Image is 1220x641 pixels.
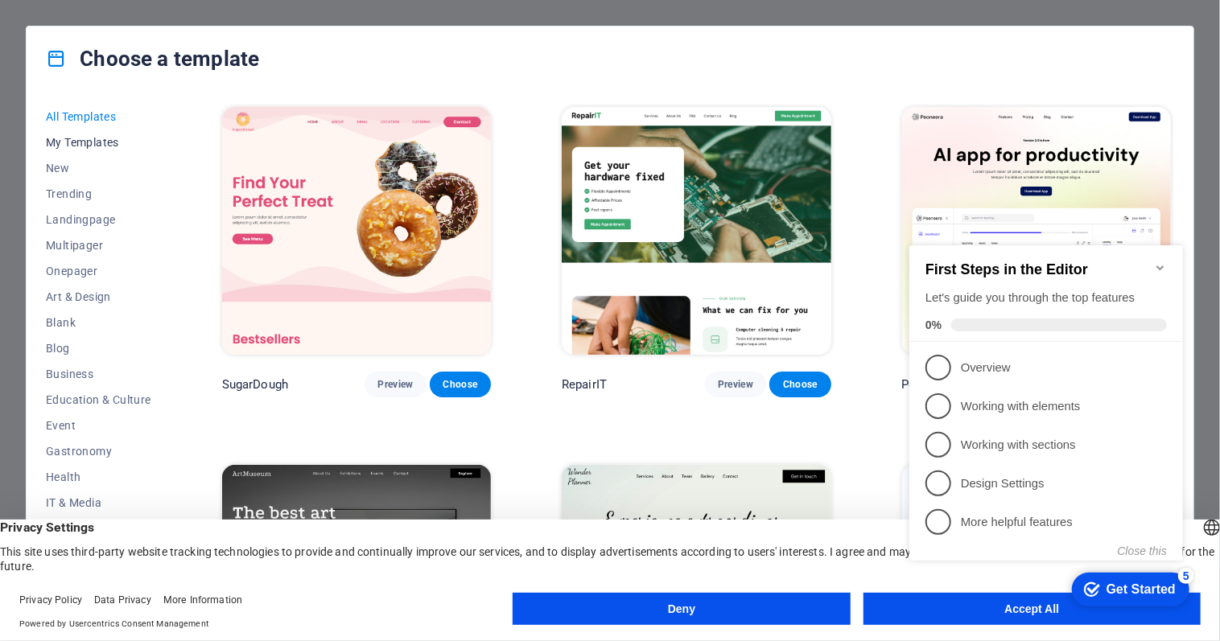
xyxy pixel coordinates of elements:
[46,464,151,490] button: Health
[46,413,151,438] button: Event
[46,239,151,252] span: Multipager
[46,258,151,284] button: Onepager
[782,378,818,391] span: Choose
[365,372,426,397] button: Preview
[58,292,251,309] p: More helpful features
[46,155,151,181] button: New
[46,335,151,361] button: Blog
[169,351,286,384] div: Get Started 5 items remaining, 0% complete
[222,376,288,392] p: SugarDough
[46,419,151,432] span: Event
[46,136,151,149] span: My Templates
[6,126,280,165] li: Overview
[46,110,151,123] span: All Templates
[46,129,151,155] button: My Templates
[204,360,273,375] div: Get Started
[562,376,607,392] p: RepairIT
[443,378,478,391] span: Choose
[46,496,151,509] span: IT & Media
[46,490,151,516] button: IT & Media
[902,107,1171,355] img: Peoneera
[23,97,48,109] span: 0%
[46,361,151,387] button: Business
[46,181,151,207] button: Trending
[23,39,264,56] h2: First Steps in the Editor
[46,46,259,72] h4: Choose a template
[58,215,251,232] p: Working with sections
[251,39,264,52] div: Minimize checklist
[430,372,491,397] button: Choose
[46,316,151,329] span: Blank
[902,376,954,392] p: Peoneera
[215,323,264,335] button: Close this
[46,438,151,464] button: Gastronomy
[46,104,151,129] button: All Templates
[23,68,264,84] div: Let's guide you through the top features
[46,470,151,483] span: Health
[6,203,280,242] li: Working with sections
[705,372,766,397] button: Preview
[6,242,280,281] li: Design Settings
[377,378,413,391] span: Preview
[46,368,151,380] span: Business
[222,107,491,355] img: SugarDough
[718,378,753,391] span: Preview
[46,393,151,406] span: Education & Culture
[46,207,151,232] button: Landingpage
[769,372,831,397] button: Choose
[58,138,251,154] p: Overview
[46,265,151,277] span: Onepager
[46,342,151,355] span: Blog
[6,165,280,203] li: Working with elements
[46,516,151,541] button: Legal & Finance
[275,346,291,362] div: 5
[58,253,251,270] p: Design Settings
[46,187,151,200] span: Trending
[46,290,151,303] span: Art & Design
[46,445,151,458] span: Gastronomy
[6,281,280,319] li: More helpful features
[562,107,831,355] img: RepairIT
[46,387,151,413] button: Education & Culture
[46,162,151,175] span: New
[46,310,151,335] button: Blank
[46,284,151,310] button: Art & Design
[46,213,151,226] span: Landingpage
[46,232,151,258] button: Multipager
[58,176,251,193] p: Working with elements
